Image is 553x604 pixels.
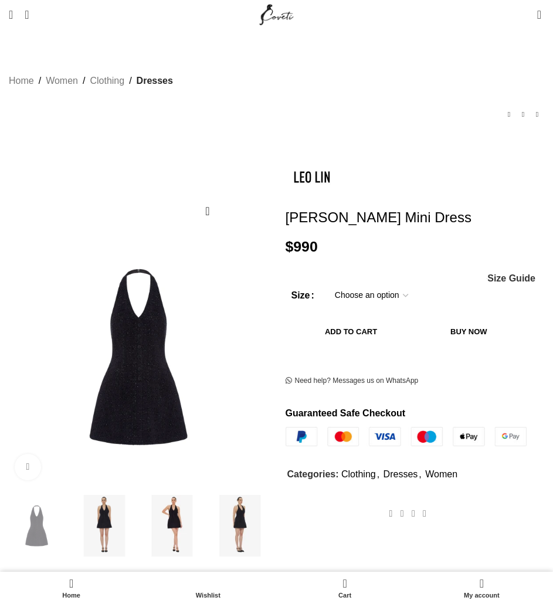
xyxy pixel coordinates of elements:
[291,320,411,344] button: Add to cart
[530,107,544,121] a: Next product
[408,505,419,522] a: Pinterest social link
[3,575,140,601] a: Home
[73,495,135,557] img: Fitted bodice
[141,495,203,557] img: Front buttons
[419,592,544,599] span: My account
[286,427,527,446] img: guaranteed-safe-checkout-bordered.j
[487,274,535,283] a: Size Guide
[344,575,352,583] span: 0
[277,575,413,601] a: 0 Cart
[286,408,406,418] strong: Guaranteed Safe Checkout
[286,209,545,226] h1: [PERSON_NAME] Mini Dress
[413,575,550,601] a: My account
[145,592,270,599] span: Wishlist
[140,575,276,601] div: My wishlist
[6,495,67,557] img: Jessie Halterneck Mini Dress
[283,592,408,599] span: Cart
[287,469,339,479] span: Categories:
[385,505,396,522] a: Facebook social link
[531,3,547,26] a: 0
[291,288,314,303] label: Size
[396,505,408,522] a: X social link
[286,239,318,255] bdi: 990
[257,9,296,19] a: Site logo
[209,495,270,557] img: Low back
[419,505,430,522] a: WhatsApp social link
[286,376,419,386] a: Need help? Messages us on WhatsApp
[140,575,276,601] a: Wishlist
[9,592,134,599] span: Home
[520,3,531,26] div: My Wishlist
[538,6,547,15] span: 0
[90,73,124,89] a: Clothing
[9,73,173,89] nav: Breadcrumb
[19,3,35,26] a: Search
[384,469,418,479] a: Dresses
[46,73,78,89] a: Women
[286,151,338,203] img: Leo Lin
[277,575,413,601] div: My cart
[3,3,19,26] a: Open mobile menu
[377,467,379,482] span: ,
[417,320,521,344] button: Buy now
[341,469,376,479] a: Clothing
[425,469,457,479] a: Women
[137,73,173,89] a: Dresses
[502,107,516,121] a: Previous product
[286,239,294,255] span: $
[419,467,421,482] span: ,
[9,73,34,89] a: Home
